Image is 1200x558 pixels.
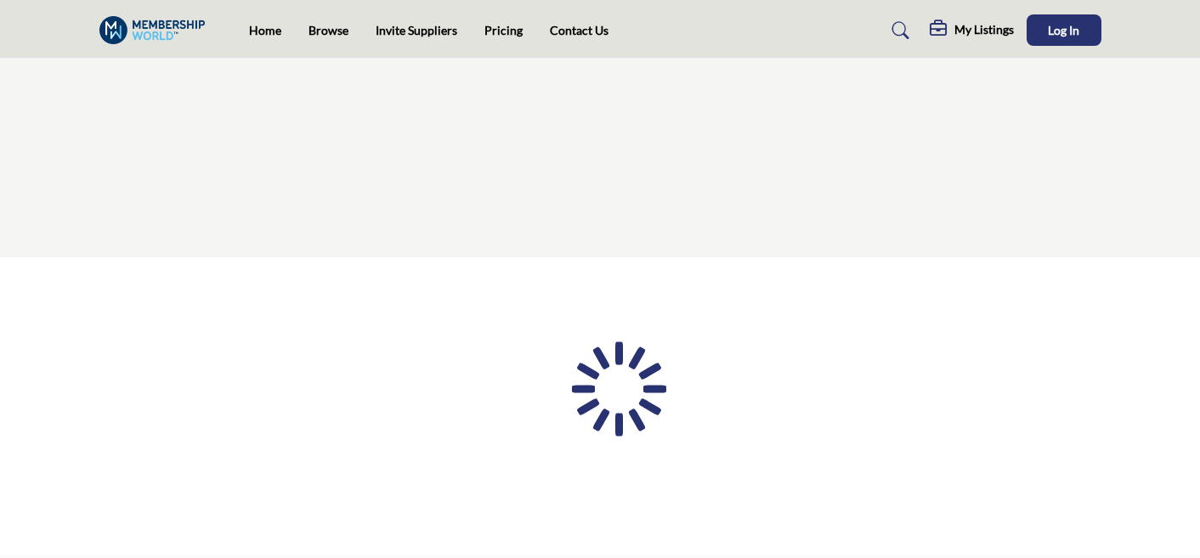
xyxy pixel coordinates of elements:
a: Contact Us [550,23,608,37]
a: Pricing [484,23,523,37]
img: Site Logo [99,16,214,44]
button: Log In [1027,14,1101,46]
a: Home [249,23,281,37]
a: Invite Suppliers [376,23,457,37]
span: Log In [1048,23,1079,37]
h5: My Listings [954,22,1014,37]
a: Browse [308,23,348,37]
div: My Listings [930,20,1014,41]
a: Search [875,17,920,44]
